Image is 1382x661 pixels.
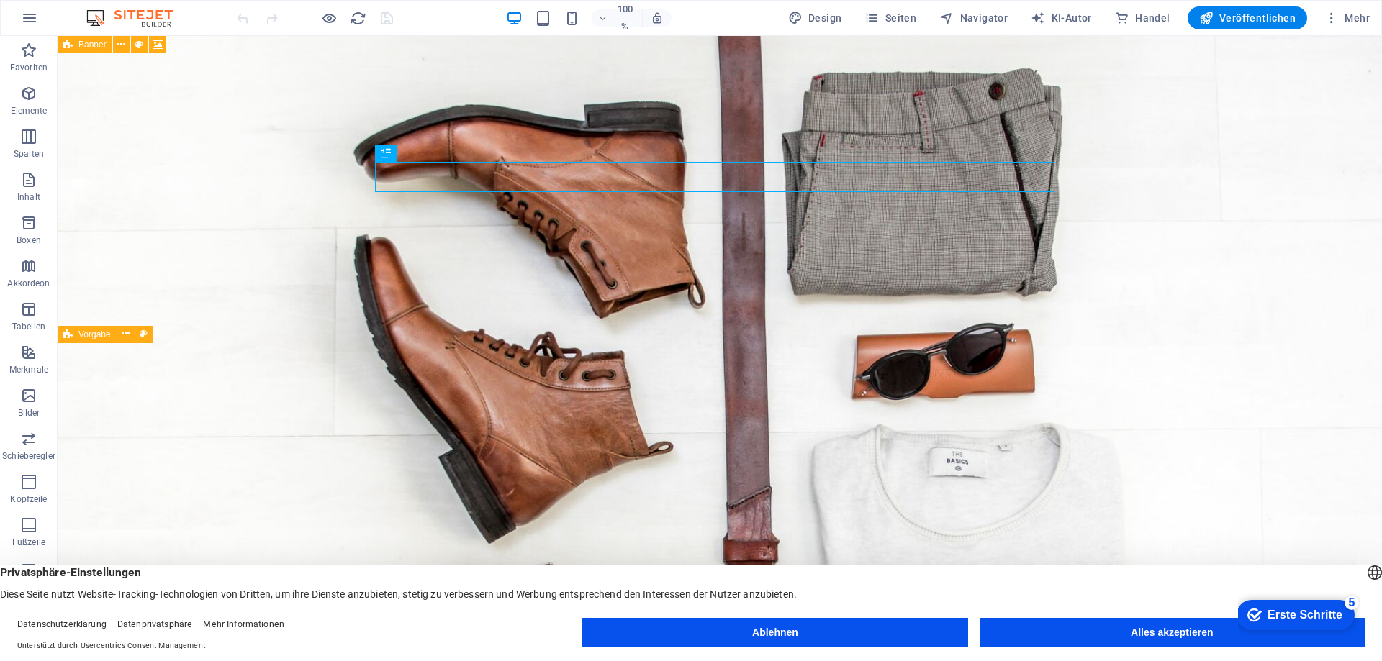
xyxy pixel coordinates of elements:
button: Handel [1109,6,1176,29]
button: Seiten [859,6,922,29]
button: Design [782,6,848,29]
font: Veröffentlichen [1219,12,1296,24]
font: Banner [78,40,107,50]
font: Favoriten [10,63,48,73]
font: Navigator [960,12,1008,24]
button: Navigator [934,6,1013,29]
button: 100 % [592,9,643,27]
img: Herausgeber-Logo [83,9,191,27]
font: 100 % [618,4,633,32]
font: Seiten [885,12,916,24]
font: Mehr [1345,12,1370,24]
font: Tabellen [12,322,45,332]
font: Merkmale [9,365,48,375]
font: Kopfzeile [10,494,47,504]
font: Akkordeon [7,278,50,288]
font: Fußzeile [12,537,45,547]
button: Veröffentlichen [1188,6,1307,29]
font: Bilder [18,408,40,418]
button: Mehr [1319,6,1376,29]
font: Spalten [14,149,44,159]
button: Klicken Sie hier, um den Vorschaumodus zu verlassen und mit der Bearbeitung fortzufahren [320,9,338,27]
font: Design [808,12,841,24]
font: Handel [1135,12,1170,24]
button: KI-Autor [1025,6,1098,29]
font: KI-Autor [1052,12,1092,24]
i: Passen Sie beim Ändern der Größe die Zoomstufe automatisch an das ausgewählte Gerät an. [651,12,664,24]
font: Boxen [17,235,41,245]
font: 5 [111,4,117,16]
font: Inhalt [17,192,40,202]
i: Seite neu laden [350,10,366,27]
font: Erste Schritte [30,16,104,28]
button: neu laden [349,9,366,27]
font: Vorgabe [78,329,111,339]
font: Elemente [11,106,48,116]
font: Schieberegler [2,451,55,461]
div: Design (Strg+Alt+Y) [782,6,848,29]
